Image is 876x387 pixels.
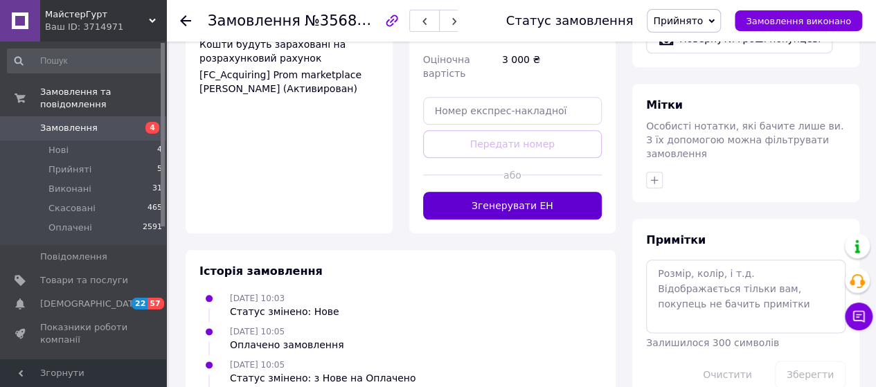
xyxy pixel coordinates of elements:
span: Замовлення [208,12,301,29]
span: Прийнято [653,15,703,26]
span: 2591 [143,222,162,234]
input: Пошук [7,48,163,73]
span: Замовлення [40,122,98,134]
button: Згенерувати ЕН [423,192,602,219]
span: 4 [157,144,162,156]
div: Повернутися назад [180,14,191,28]
span: Замовлення виконано [746,16,851,26]
span: Історія замовлення [199,264,323,278]
span: [DATE] 10:05 [230,360,285,370]
span: Оплачені [48,222,92,234]
button: Чат з покупцем [845,303,873,330]
span: 5 [157,163,162,176]
div: [FC_Acquiring] Prom marketplace [PERSON_NAME] (Активирован) [199,68,379,96]
span: 465 [148,202,162,215]
button: Замовлення виконано [735,10,862,31]
input: Номер експрес-накладної [423,97,602,125]
div: Статус змінено: з Нове на Оплачено [230,371,415,385]
span: 31 [152,183,162,195]
span: [DATE] 10:05 [230,327,285,336]
div: Статус замовлення [506,14,634,28]
span: Показники роботи компанії [40,321,128,346]
span: 4 [145,122,159,134]
span: Товари та послуги [40,274,128,287]
span: [DEMOGRAPHIC_DATA] [40,298,143,310]
div: Статус змінено: Нове [230,305,339,318]
div: Оплачено замовлення [230,338,343,352]
span: Повідомлення [40,251,107,263]
div: Кошти будуть зараховані на розрахунковий рахунок [199,37,379,96]
span: 57 [148,298,163,309]
span: Залишилося 300 символів [646,337,779,348]
span: Мітки [646,98,683,111]
span: Прийняті [48,163,91,176]
span: МайстерГурт [45,8,149,21]
span: Панель управління [40,357,128,382]
span: [DATE] 10:03 [230,294,285,303]
span: Замовлення та повідомлення [40,86,166,111]
span: Скасовані [48,202,96,215]
span: Виконані [48,183,91,195]
span: Нові [48,144,69,156]
span: 22 [132,298,148,309]
span: Примітки [646,233,706,246]
div: Ваш ID: 3714971 [45,21,166,33]
span: Особисті нотатки, які бачите лише ви. З їх допомогою можна фільтрувати замовлення [646,120,843,159]
span: №356827931 [305,12,403,29]
span: або [503,168,521,182]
